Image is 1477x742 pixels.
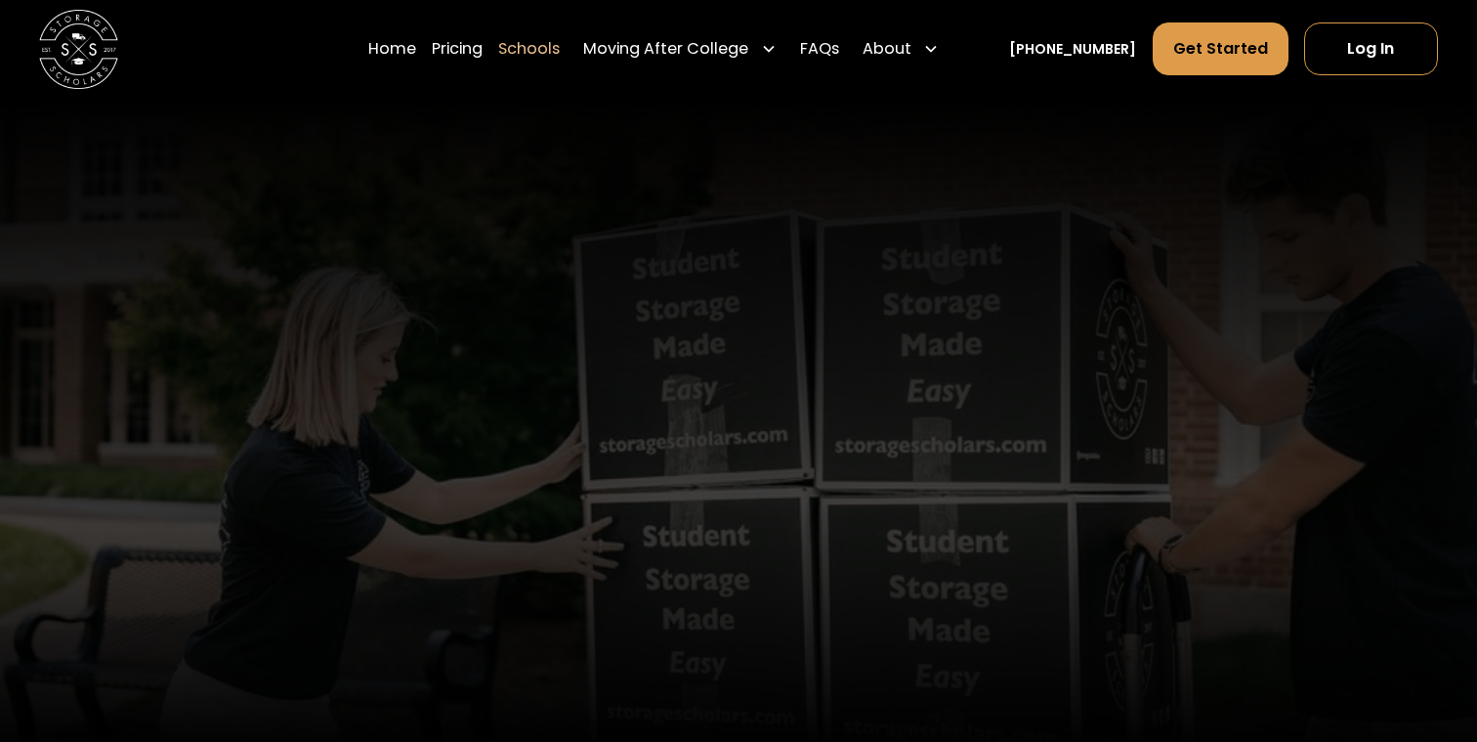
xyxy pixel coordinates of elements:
[855,22,947,76] div: About
[583,37,748,61] div: Moving After College
[498,22,560,76] a: Schools
[575,22,783,76] div: Moving After College
[1304,22,1438,75] a: Log In
[863,37,911,61] div: About
[1009,39,1136,60] a: [PHONE_NUMBER]
[39,10,118,89] img: Storage Scholars main logo
[368,22,416,76] a: Home
[800,22,839,76] a: FAQs
[1153,22,1288,75] a: Get Started
[432,22,483,76] a: Pricing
